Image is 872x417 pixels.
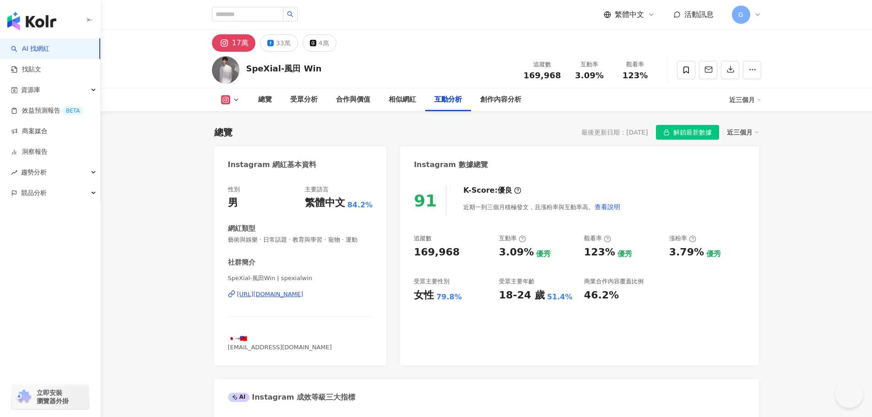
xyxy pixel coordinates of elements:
div: Instagram 網紅基本資料 [228,160,317,170]
a: chrome extension立即安裝 瀏覽器外掛 [12,385,89,409]
div: 優秀 [706,249,721,259]
div: 觀看率 [618,60,653,69]
span: 解鎖最新數據 [673,125,712,140]
a: 效益預測報告BETA [11,106,83,115]
div: 近三個月 [727,126,759,138]
span: 藝術與娛樂 · 日常話題 · 教育與學習 · 寵物 · 運動 [228,236,373,244]
button: 解鎖最新數據 [656,125,719,140]
div: 17萬 [232,37,249,49]
span: G [738,10,743,20]
div: K-Score : [463,185,521,195]
button: 查看說明 [594,198,621,216]
a: 商案媒合 [11,127,48,136]
img: logo [7,12,56,30]
div: 3.79% [669,245,704,260]
div: 最後更新日期：[DATE] [581,129,648,136]
div: 男 [228,196,238,210]
div: 優良 [498,185,512,195]
span: 3.09% [575,71,603,80]
span: rise [11,169,17,176]
span: 🇯🇵→🇹🇼 [EMAIL_ADDRESS][DOMAIN_NAME] [228,335,332,350]
span: SpeXial-風田Win | spexialwin [228,274,373,282]
div: [URL][DOMAIN_NAME] [237,290,303,298]
button: 17萬 [212,34,255,52]
span: 123% [623,71,648,80]
span: 趨勢分析 [21,162,47,183]
div: 網紅類型 [228,224,255,233]
div: 商業合作內容覆蓋比例 [584,277,644,286]
div: AI [228,393,250,402]
img: KOL Avatar [212,56,239,84]
span: 繁體中文 [615,10,644,20]
div: 受眾主要年齡 [499,277,535,286]
div: 總覽 [258,94,272,105]
a: 洞察報告 [11,147,48,157]
button: 33萬 [260,34,298,52]
button: 4萬 [303,34,336,52]
div: 總覽 [214,126,233,139]
span: 競品分析 [21,183,47,203]
div: Instagram 數據總覽 [414,160,488,170]
div: 優秀 [536,249,551,259]
div: 123% [584,245,615,260]
div: 創作內容分析 [480,94,521,105]
a: [URL][DOMAIN_NAME] [228,290,373,298]
div: 互動分析 [434,94,462,105]
div: 女性 [414,288,434,303]
div: 觀看率 [584,234,611,243]
span: 查看說明 [595,203,620,211]
span: 立即安裝 瀏覽器外掛 [37,389,69,405]
div: 相似網紅 [389,94,416,105]
img: chrome extension [15,390,32,404]
div: SpeXial-風田 Win [246,63,322,74]
div: 追蹤數 [524,60,561,69]
div: 51.4% [547,292,573,302]
span: 84.2% [347,200,373,210]
div: Instagram 成效等級三大指標 [228,392,355,402]
div: 4萬 [319,37,329,49]
div: 優秀 [617,249,632,259]
span: search [287,11,293,17]
a: searchAI 找網紅 [11,44,49,54]
span: 活動訊息 [684,10,714,19]
div: 79.8% [436,292,462,302]
iframe: Help Scout Beacon - Open [835,380,863,408]
div: 漲粉率 [669,234,696,243]
div: 追蹤數 [414,234,432,243]
div: 社群簡介 [228,258,255,267]
div: 46.2% [584,288,619,303]
div: 33萬 [276,37,291,49]
div: 近三個月 [729,92,761,107]
div: 互動率 [499,234,526,243]
div: 繁體中文 [305,196,345,210]
div: 性別 [228,185,240,194]
div: 受眾分析 [290,94,318,105]
div: 互動率 [572,60,607,69]
div: 主要語言 [305,185,329,194]
div: 受眾主要性別 [414,277,450,286]
span: 資源庫 [21,80,40,100]
div: 合作與價值 [336,94,370,105]
div: 18-24 歲 [499,288,545,303]
div: 91 [414,191,437,210]
div: 近期一到三個月積極發文，且漲粉率與互動率高。 [463,198,621,216]
a: 找貼文 [11,65,41,74]
div: 169,968 [414,245,460,260]
span: 169,968 [524,70,561,80]
div: 3.09% [499,245,534,260]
